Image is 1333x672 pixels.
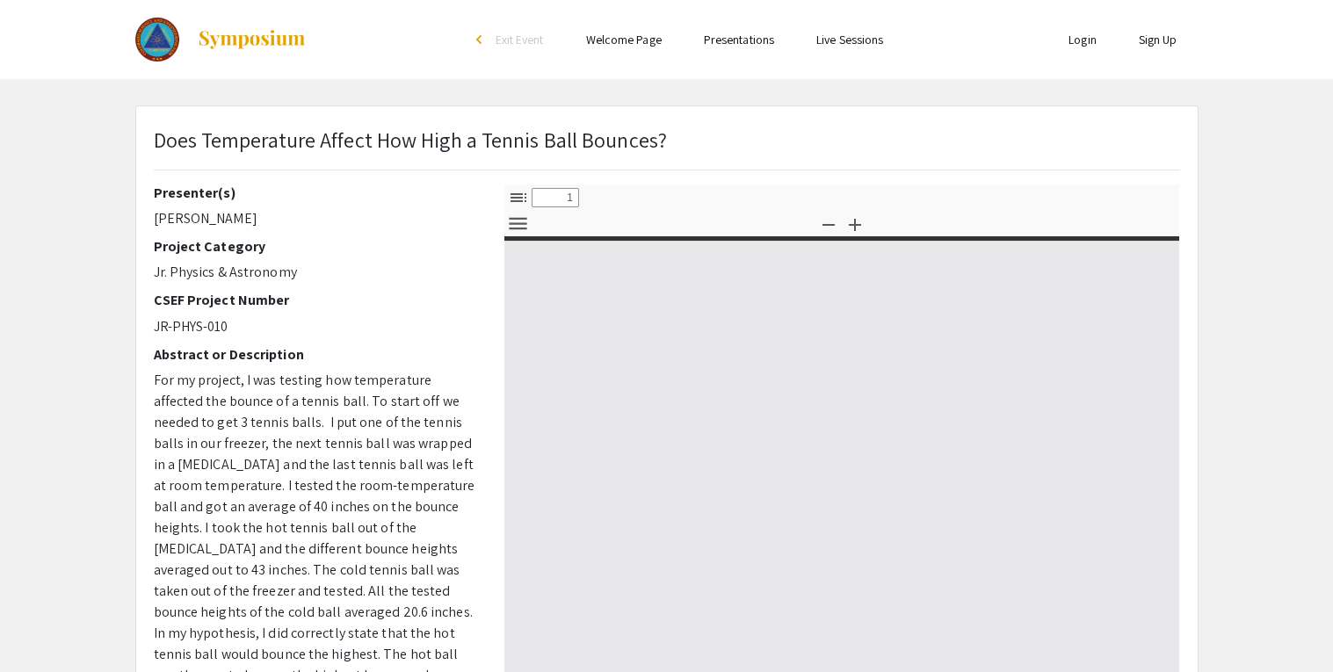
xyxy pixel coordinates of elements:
[532,188,579,207] input: Page
[154,262,478,283] p: Jr. Physics & Astronomy
[503,184,533,210] button: Toggle Sidebar
[476,34,487,45] div: arrow_back_ios
[586,32,662,47] a: Welcome Page
[154,316,478,337] p: JR-PHYS-010
[154,238,478,255] h2: Project Category
[503,211,533,236] button: Tools
[197,29,307,50] img: Symposium by ForagerOne
[154,184,478,201] h2: Presenter(s)
[704,32,774,47] a: Presentations
[496,32,544,47] span: Exit Event
[135,18,308,61] a: The 2023 Colorado Science & Engineering Fair
[154,124,668,155] p: Does Temperature Affect How High a Tennis Ball Bounces?
[1069,32,1097,47] a: Login
[816,32,883,47] a: Live Sessions
[1139,32,1177,47] a: Sign Up
[154,292,478,308] h2: CSEF Project Number
[840,211,870,236] button: Zoom In
[154,346,478,363] h2: Abstract or Description
[154,208,478,229] p: [PERSON_NAME]
[814,211,844,236] button: Zoom Out
[135,18,180,61] img: The 2023 Colorado Science & Engineering Fair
